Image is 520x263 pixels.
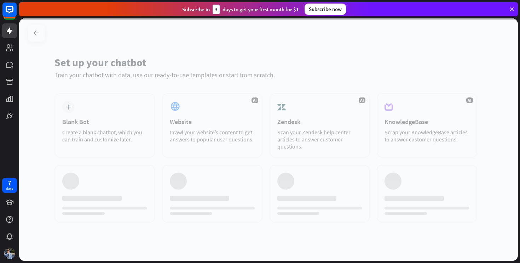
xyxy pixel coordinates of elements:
[182,5,299,14] div: Subscribe in days to get your first month for $1
[8,180,11,186] div: 7
[305,4,346,15] div: Subscribe now
[213,5,220,14] div: 3
[2,178,17,193] a: 7 days
[6,186,13,191] div: days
